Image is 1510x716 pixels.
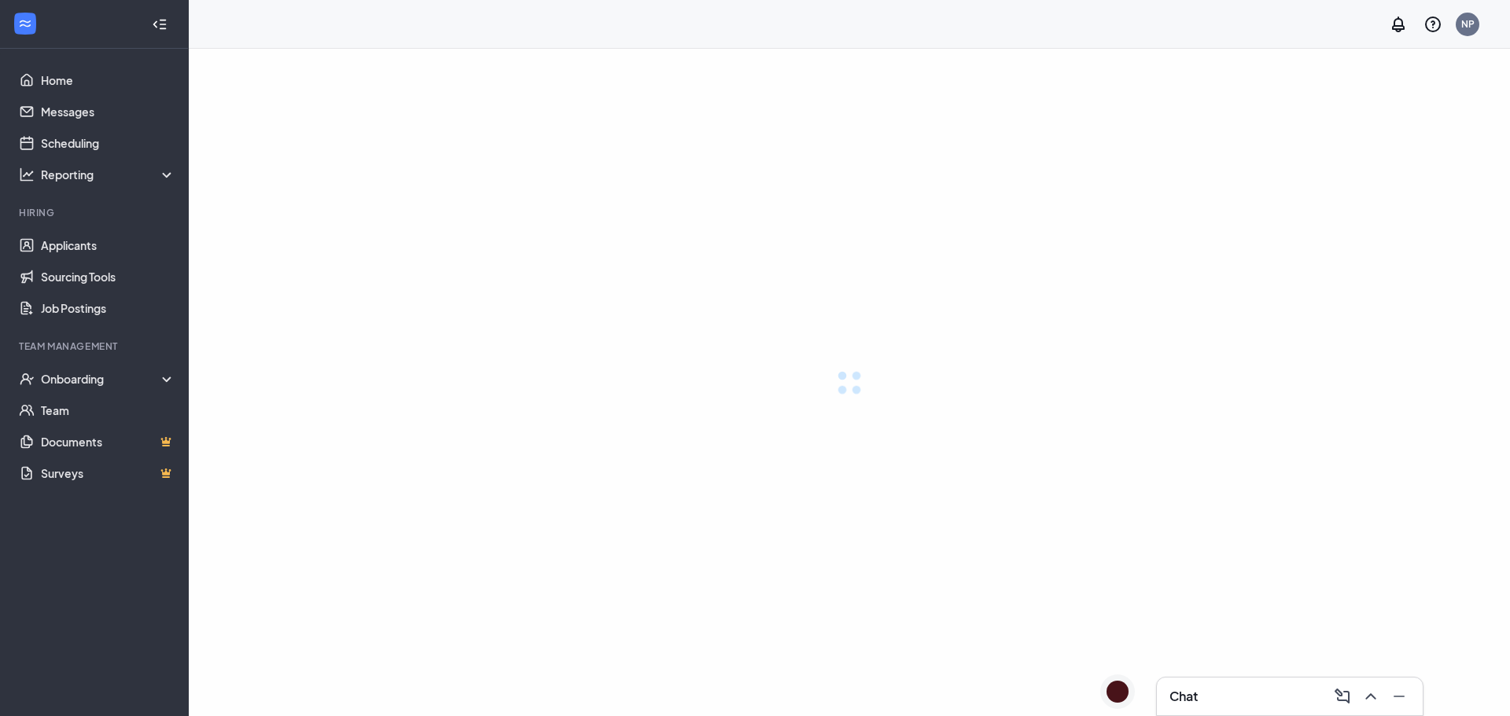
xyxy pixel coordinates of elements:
svg: Minimize [1390,687,1409,706]
a: Scheduling [41,127,175,159]
a: Home [41,64,175,96]
a: Team [41,395,175,426]
a: Messages [41,96,175,127]
div: Onboarding [41,371,176,387]
a: Applicants [41,229,175,261]
svg: ChevronUp [1361,687,1380,706]
svg: WorkstreamLogo [17,16,33,31]
svg: Collapse [152,17,168,32]
a: Job Postings [41,292,175,324]
svg: ComposeMessage [1333,687,1352,706]
svg: QuestionInfo [1423,15,1442,34]
div: Team Management [19,340,172,353]
svg: Analysis [19,167,35,182]
a: DocumentsCrown [41,426,175,457]
h3: Chat [1169,688,1198,705]
a: Sourcing Tools [41,261,175,292]
button: ComposeMessage [1328,684,1353,709]
button: Minimize [1385,684,1410,709]
div: Hiring [19,206,172,219]
a: SurveysCrown [41,457,175,489]
svg: UserCheck [19,371,35,387]
svg: Notifications [1389,15,1408,34]
button: ChevronUp [1357,684,1382,709]
div: NP [1461,17,1475,31]
div: Reporting [41,167,176,182]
